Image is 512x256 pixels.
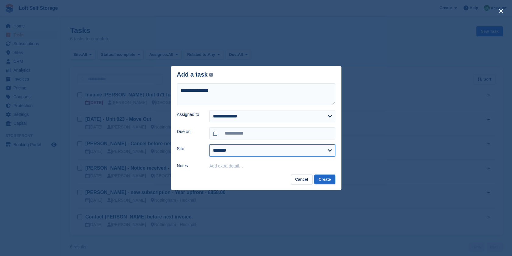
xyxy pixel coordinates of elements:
[209,164,243,168] button: Add extra detail…
[291,175,312,185] button: Cancel
[177,146,202,152] label: Site
[314,175,335,185] button: Create
[177,128,202,135] label: Due on
[209,73,213,77] img: icon-info-grey-7440780725fd019a000dd9b08b2336e03edf1995a4989e88bcd33f0948082b44.svg
[177,163,202,169] label: Notes
[496,6,506,16] button: close
[177,71,213,78] div: Add a task
[177,111,202,118] label: Assigned to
